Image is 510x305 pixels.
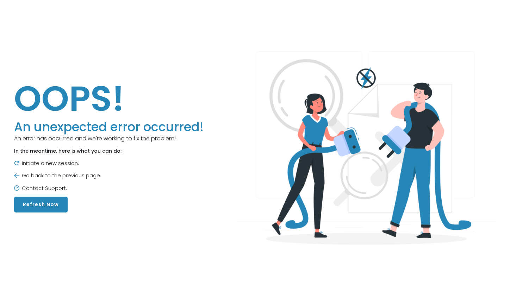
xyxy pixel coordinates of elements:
[14,147,204,155] p: In the meantime, here is what you can do:
[14,197,68,212] button: Refresh Now
[14,184,204,192] p: Contact Support.
[14,120,204,134] h3: An unexpected error occurred!
[14,159,204,167] p: Initiate a new session.
[14,77,204,120] h1: OOPS!
[14,172,204,180] p: Go back to the previous page.
[14,134,204,143] p: An error has occurred and we're working to fix the problem!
